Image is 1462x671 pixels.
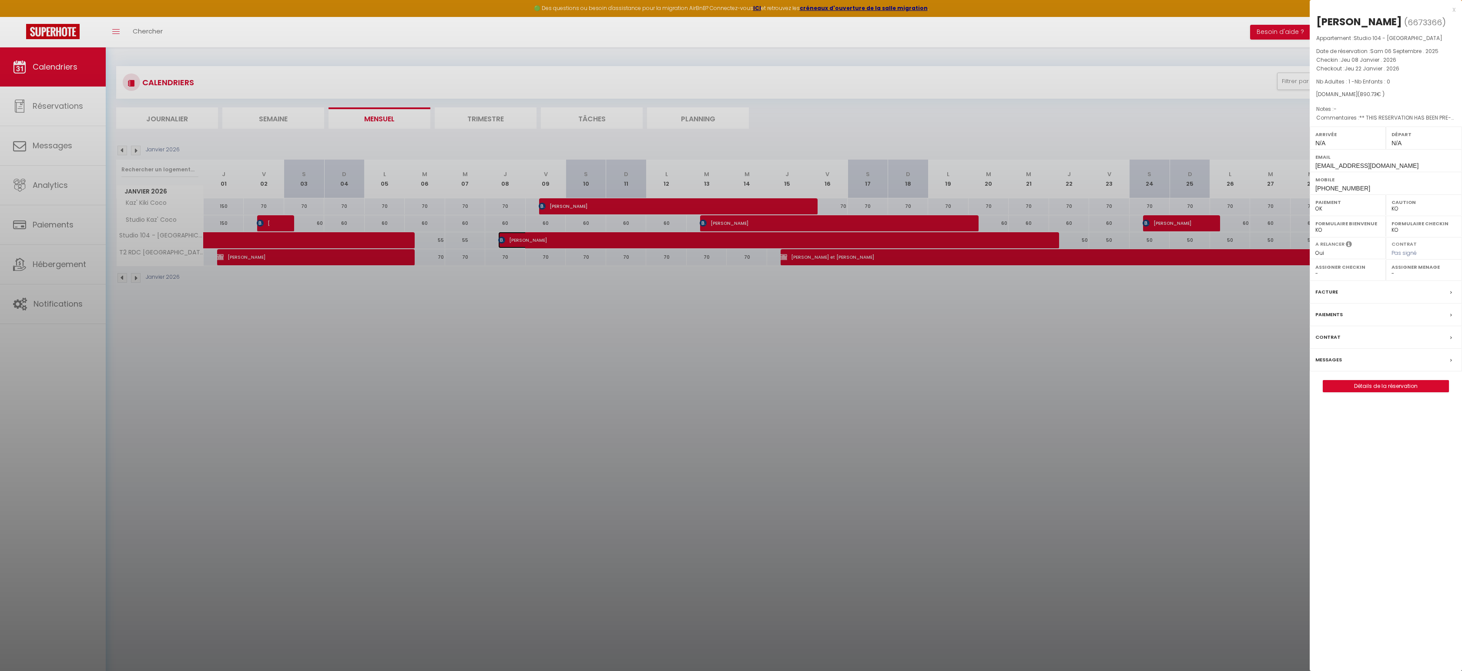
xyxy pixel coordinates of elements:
[1316,105,1455,114] p: Notes :
[1345,65,1399,72] span: Jeu 22 Janvier . 2026
[1346,240,1352,250] i: Sélectionner OUI si vous souhaiter envoyer les séquences de messages post-checkout
[1315,198,1380,207] label: Paiement
[1334,105,1337,113] span: -
[1315,287,1338,297] label: Facture
[1360,90,1377,98] span: 890.73
[1316,15,1402,29] div: [PERSON_NAME]
[1355,78,1390,85] span: Nb Enfants : 0
[1315,355,1342,364] label: Messages
[1316,64,1455,73] p: Checkout :
[1316,47,1455,56] p: Date de réservation :
[1392,249,1417,257] span: Pas signé
[1315,130,1380,139] label: Arrivée
[1315,240,1345,248] label: A relancer
[1323,380,1449,392] button: Détails de la réservation
[1392,240,1417,246] label: Contrat
[1392,198,1456,207] label: Caution
[1404,16,1446,28] span: ( )
[1358,90,1385,98] span: ( € )
[7,3,33,30] button: Ouvrir le widget de chat LiveChat
[1392,219,1456,228] label: Formulaire Checkin
[1310,4,1455,15] div: x
[1316,114,1455,122] p: Commentaires :
[1323,381,1449,392] a: Détails de la réservation
[1370,47,1439,55] span: Sam 06 Septembre . 2025
[1392,140,1402,147] span: N/A
[1315,219,1380,228] label: Formulaire Bienvenue
[1354,34,1442,42] span: Studio 104 - [GEOGRAPHIC_DATA]
[1315,140,1325,147] span: N/A
[1315,310,1343,319] label: Paiements
[1315,153,1456,161] label: Email
[1316,90,1455,99] div: [DOMAIN_NAME]
[1341,56,1396,63] span: Jeu 08 Janvier . 2026
[1315,185,1370,192] span: [PHONE_NUMBER]
[1315,162,1418,169] span: [EMAIL_ADDRESS][DOMAIN_NAME]
[1316,78,1390,85] span: Nb Adultes : 1 -
[1315,333,1341,342] label: Contrat
[1315,263,1380,271] label: Assigner Checkin
[1315,175,1456,184] label: Mobile
[1392,263,1456,271] label: Assigner Menage
[1392,130,1456,139] label: Départ
[1316,34,1455,43] p: Appartement :
[1408,17,1442,28] span: 6673366
[1316,56,1455,64] p: Checkin :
